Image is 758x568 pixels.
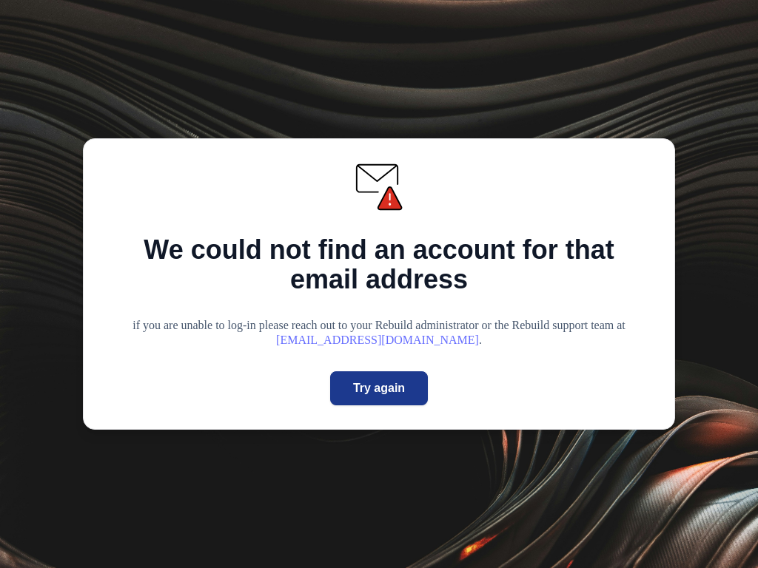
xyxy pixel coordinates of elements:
[107,235,651,294] h1: We could not find an account for that email address
[353,379,405,397] div: Try again
[355,163,404,212] img: no-user.svg
[330,371,428,405] button: Try again
[133,318,625,348] p: if you are unable to log-in please reach out to your Rebuild administrator or the Rebuild support...
[276,334,479,346] a: [EMAIL_ADDRESS][DOMAIN_NAME]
